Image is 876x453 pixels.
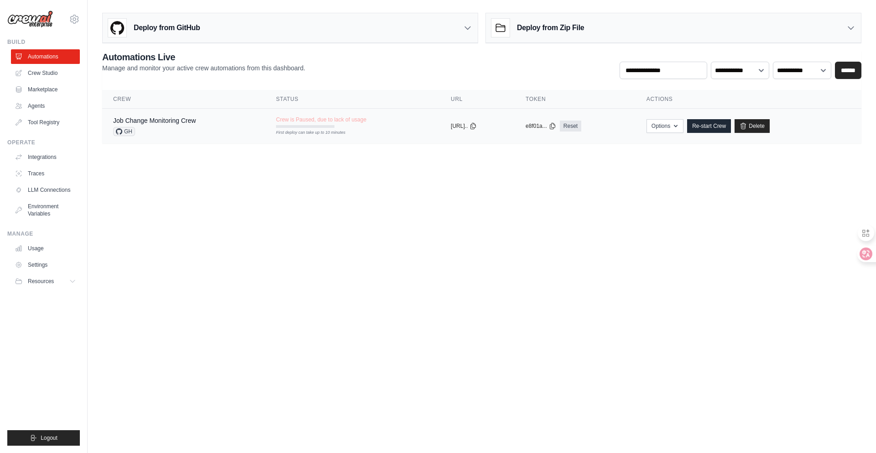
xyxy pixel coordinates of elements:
[11,49,80,64] a: Automations
[11,66,80,80] a: Crew Studio
[7,430,80,446] button: Logout
[7,38,80,46] div: Build
[276,130,334,136] div: First deploy can take up to 10 minutes
[526,122,556,130] button: e8f01a...
[102,51,305,63] h2: Automations Live
[11,82,80,97] a: Marketplace
[7,230,80,237] div: Manage
[440,90,515,109] th: URL
[134,22,200,33] h3: Deploy from GitHub
[102,90,265,109] th: Crew
[11,199,80,221] a: Environment Variables
[515,90,636,109] th: Token
[113,117,196,124] a: Job Change Monitoring Crew
[265,90,440,109] th: Status
[11,99,80,113] a: Agents
[102,63,305,73] p: Manage and monitor your active crew automations from this dashboard.
[11,241,80,256] a: Usage
[11,183,80,197] a: LLM Connections
[687,119,731,133] a: Re-start Crew
[560,121,581,132] a: Reset
[276,116,366,123] span: Crew is Paused, due to lack of usage
[7,11,53,28] img: Logo
[11,166,80,181] a: Traces
[28,278,54,285] span: Resources
[517,22,584,33] h3: Deploy from Zip File
[11,258,80,272] a: Settings
[647,119,683,133] button: Options
[636,90,861,109] th: Actions
[108,19,126,37] img: GitHub Logo
[11,150,80,164] a: Integrations
[41,434,57,442] span: Logout
[113,127,135,136] span: GH
[11,274,80,289] button: Resources
[7,139,80,146] div: Operate
[11,115,80,130] a: Tool Registry
[735,119,770,133] a: Delete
